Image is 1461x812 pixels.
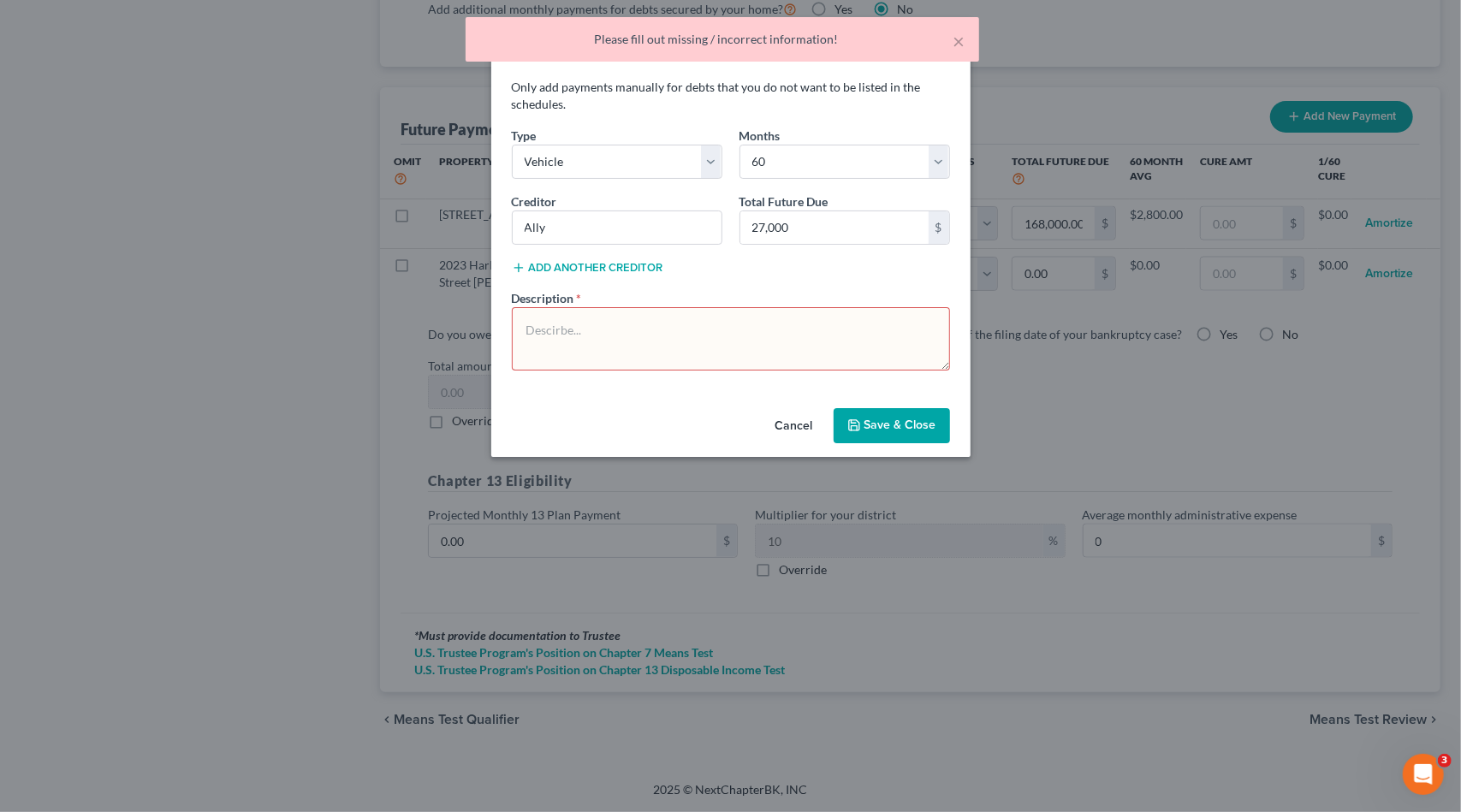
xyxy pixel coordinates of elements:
[512,291,574,305] span: Description
[512,193,557,210] label: Creditor
[1403,754,1444,795] iframe: Intercom live chat
[512,210,722,245] input: Search Creditor By Name
[740,211,929,244] input: 0.00
[512,79,950,113] p: Only add payments manually for debts that you do not want to be listed in the schedules.
[762,410,827,444] button: Cancel
[512,128,537,143] span: Type
[929,211,949,244] div: $
[834,408,950,444] button: Save & Close
[512,261,663,275] button: Add another creditor
[953,31,965,51] button: ×
[739,128,781,143] span: Months
[479,31,965,48] div: Please fill out missing / incorrect information!
[739,194,828,209] span: Total Future Due
[1438,754,1452,768] span: 3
